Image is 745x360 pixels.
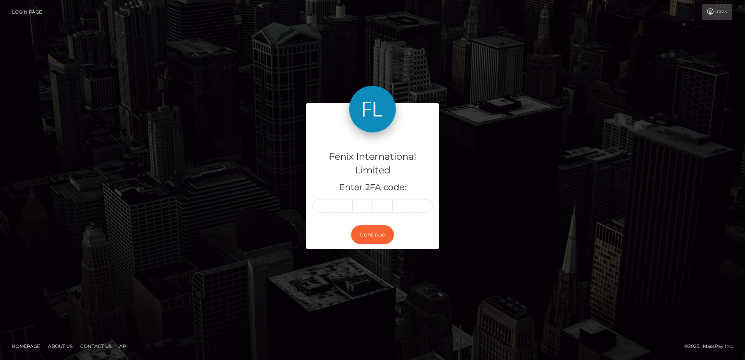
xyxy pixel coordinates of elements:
[77,340,115,352] a: Contact Us
[702,4,732,20] a: Login
[45,340,76,352] a: About Us
[312,150,433,177] h4: Fenix International Limited
[9,340,43,352] a: Homepage
[312,182,433,194] h5: Enter 2FA code:
[12,4,42,20] a: Login Page
[349,86,396,132] img: Fenix International Limited
[684,342,739,351] div: © 2025 , MassPay Inc.
[351,225,394,244] button: Continue
[116,340,131,352] a: API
